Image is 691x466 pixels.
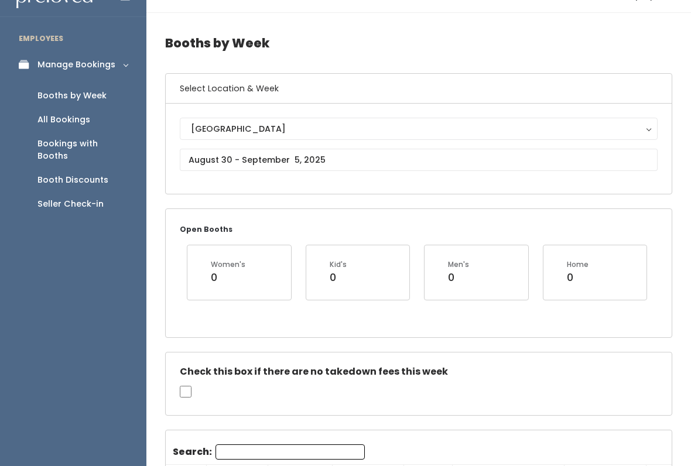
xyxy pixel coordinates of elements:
div: [GEOGRAPHIC_DATA] [191,122,646,135]
div: 0 [448,270,469,285]
div: Women's [211,259,245,270]
div: Bookings with Booths [37,138,128,162]
input: August 30 - September 5, 2025 [180,149,658,171]
div: Booth Discounts [37,174,108,186]
div: 0 [567,270,589,285]
input: Search: [215,444,365,460]
button: [GEOGRAPHIC_DATA] [180,118,658,140]
div: 0 [330,270,347,285]
div: Men's [448,259,469,270]
div: Manage Bookings [37,59,115,71]
div: Booths by Week [37,90,107,102]
div: All Bookings [37,114,90,126]
div: 0 [211,270,245,285]
small: Open Booths [180,224,232,234]
div: Seller Check-in [37,198,104,210]
h6: Select Location & Week [166,74,672,104]
h4: Booths by Week [165,27,672,59]
h5: Check this box if there are no takedown fees this week [180,366,658,377]
div: Home [567,259,589,270]
div: Kid's [330,259,347,270]
label: Search: [173,444,365,460]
